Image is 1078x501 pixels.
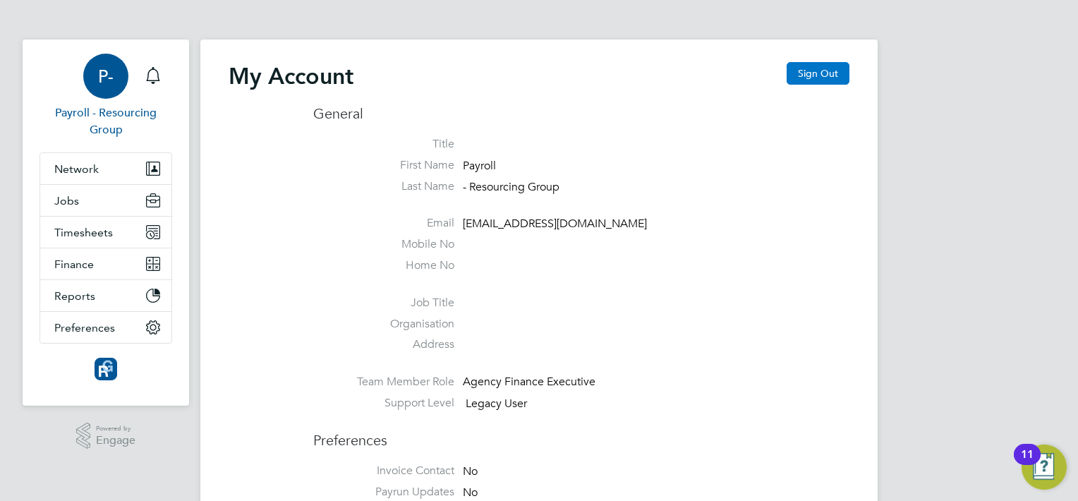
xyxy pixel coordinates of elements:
[466,397,527,411] span: Legacy User
[23,40,189,406] nav: Main navigation
[54,321,115,334] span: Preferences
[40,280,171,311] button: Reports
[96,423,135,435] span: Powered by
[229,62,353,90] h2: My Account
[313,158,454,173] label: First Name
[313,485,454,500] label: Payrun Updates
[313,337,454,352] label: Address
[787,62,849,85] button: Sign Out
[313,216,454,231] label: Email
[463,485,478,500] span: No
[54,226,113,239] span: Timesheets
[463,159,496,173] span: Payroll
[40,153,171,184] button: Network
[1022,445,1067,490] button: Open Resource Center, 11 new notifications
[54,162,99,176] span: Network
[54,194,79,207] span: Jobs
[313,417,849,449] h3: Preferences
[40,312,171,343] button: Preferences
[313,104,849,123] h3: General
[313,317,454,332] label: Organisation
[463,217,647,231] span: [EMAIL_ADDRESS][DOMAIN_NAME]
[40,217,171,248] button: Timesheets
[313,464,454,478] label: Invoice Contact
[313,375,454,390] label: Team Member Role
[313,179,454,194] label: Last Name
[54,258,94,271] span: Finance
[313,237,454,252] label: Mobile No
[96,435,135,447] span: Engage
[98,67,114,85] span: P-
[40,54,172,138] a: P-Payroll - Resourcing Group
[313,258,454,273] label: Home No
[40,185,171,216] button: Jobs
[40,358,172,380] a: Go to home page
[313,137,454,152] label: Title
[40,248,171,279] button: Finance
[463,180,559,194] span: - Resourcing Group
[463,464,478,478] span: No
[313,396,454,411] label: Support Level
[313,296,454,310] label: Job Title
[40,104,172,138] span: Payroll - Resourcing Group
[54,289,95,303] span: Reports
[95,358,117,380] img: resourcinggroup-logo-retina.png
[463,375,597,390] div: Agency Finance Executive
[76,423,136,449] a: Powered byEngage
[1021,454,1034,473] div: 11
